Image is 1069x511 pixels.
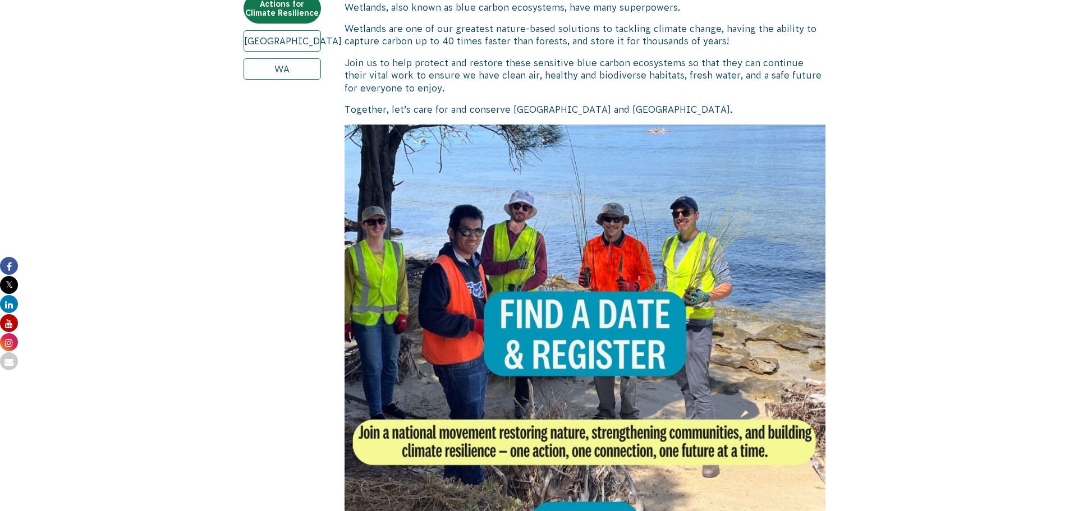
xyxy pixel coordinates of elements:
[345,1,826,13] p: Wetlands, also known as blue carbon ecosystems, have many superpowers.
[244,58,321,80] a: WA
[244,30,321,52] a: [GEOGRAPHIC_DATA]
[345,104,732,114] span: Together, let’s care for and conserve [GEOGRAPHIC_DATA] and [GEOGRAPHIC_DATA].
[345,22,826,48] p: Wetlands are one of our greatest nature-based solutions to tackling climate change, having the ab...
[345,57,826,94] p: Join us to help protect and restore these sensitive blue carbon ecosystems so that they can conti...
